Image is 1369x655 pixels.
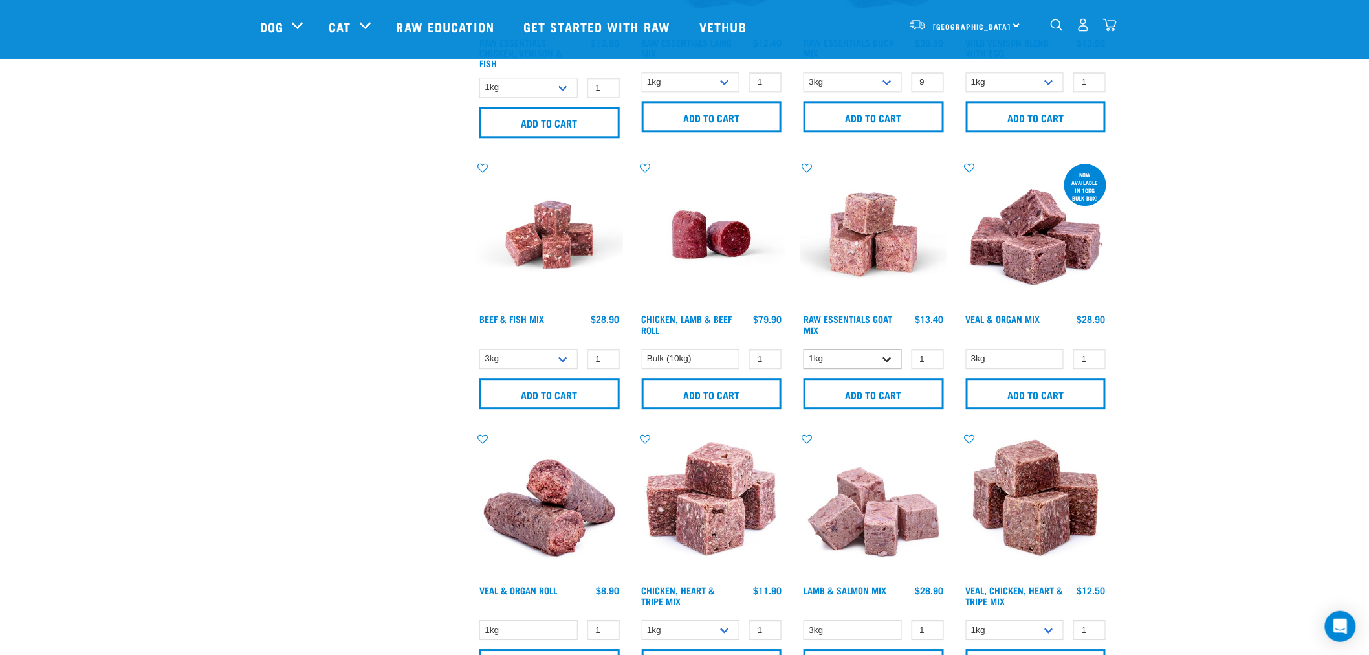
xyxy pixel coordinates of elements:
[915,585,944,595] div: $28.90
[749,620,782,640] input: 1
[966,316,1040,321] a: Veal & Organ Mix
[587,349,620,369] input: 1
[597,585,620,595] div: $8.90
[800,161,947,308] img: Goat M Ix 38448
[1073,349,1106,369] input: 1
[804,101,944,132] input: Add to cart
[800,432,947,579] img: 1029 Lamb Salmon Mix 01
[966,588,1064,603] a: Veal, Chicken, Heart & Tripe Mix
[642,588,716,603] a: Chicken, Heart & Tripe Mix
[1103,18,1117,32] img: home-icon@2x.png
[909,19,926,30] img: van-moving.png
[753,314,782,324] div: $79.90
[686,1,763,52] a: Vethub
[966,378,1106,409] input: Add to cart
[260,17,283,36] a: Dog
[479,107,620,138] input: Add to cart
[963,432,1110,579] img: Veal Chicken Heart Tripe Mix 01
[591,314,620,324] div: $28.90
[476,161,623,308] img: Beef Mackerel 1
[587,78,620,98] input: 1
[510,1,686,52] a: Get started with Raw
[476,432,623,579] img: Veal Organ Mix Roll 01
[1077,314,1106,324] div: $28.90
[933,24,1011,28] span: [GEOGRAPHIC_DATA]
[749,349,782,369] input: 1
[587,620,620,640] input: 1
[963,161,1110,308] img: 1158 Veal Organ Mix 01
[639,432,785,579] img: 1062 Chicken Heart Tripe Mix 01
[1077,585,1106,595] div: $12.50
[912,620,944,640] input: 1
[642,316,732,331] a: Chicken, Lamb & Beef Roll
[479,588,557,592] a: Veal & Organ Roll
[966,101,1106,132] input: Add to cart
[1064,165,1106,208] div: now available in 10kg bulk box!
[912,349,944,369] input: 1
[642,101,782,132] input: Add to cart
[639,161,785,308] img: Raw Essentials Chicken Lamb Beef Bulk Minced Raw Dog Food Roll Unwrapped
[1073,72,1106,93] input: 1
[915,314,944,324] div: $13.40
[1051,19,1063,31] img: home-icon-1@2x.png
[1073,620,1106,640] input: 1
[804,588,886,592] a: Lamb & Salmon Mix
[479,316,544,321] a: Beef & Fish Mix
[749,72,782,93] input: 1
[912,72,944,93] input: 1
[1077,18,1090,32] img: user.png
[329,17,351,36] a: Cat
[1325,611,1356,642] div: Open Intercom Messenger
[642,378,782,409] input: Add to cart
[753,585,782,595] div: $11.90
[804,378,944,409] input: Add to cart
[384,1,510,52] a: Raw Education
[479,378,620,409] input: Add to cart
[804,316,892,331] a: Raw Essentials Goat Mix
